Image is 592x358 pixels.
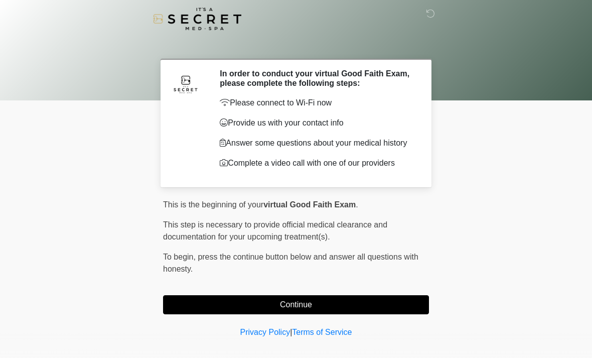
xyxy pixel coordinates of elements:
span: press the continue button below and answer all questions with honesty. [163,253,418,273]
span: This is the beginning of your [163,200,263,209]
h2: In order to conduct your virtual Good Faith Exam, please complete the following steps: [220,69,414,88]
h1: ‎ ‎ [156,36,436,55]
a: | [290,328,292,336]
span: This step is necessary to provide official medical clearance and documentation for your upcoming ... [163,220,387,241]
img: Agent Avatar [171,69,201,99]
span: To begin, [163,253,198,261]
p: Answer some questions about your medical history [220,137,414,149]
img: It's A Secret Med Spa Logo [153,8,241,30]
p: Please connect to Wi-Fi now [220,97,414,109]
strong: virtual Good Faith Exam [263,200,356,209]
span: . [356,200,358,209]
p: Complete a video call with one of our providers [220,157,414,169]
p: Provide us with your contact info [220,117,414,129]
a: Terms of Service [292,328,352,336]
button: Continue [163,295,429,314]
a: Privacy Policy [240,328,290,336]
